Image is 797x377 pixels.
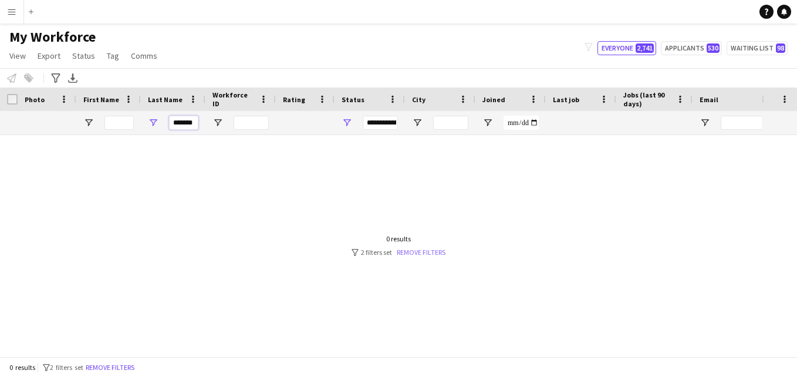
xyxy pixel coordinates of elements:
input: Column with Header Selection [7,94,18,105]
button: Applicants530 [661,41,722,55]
a: Tag [102,48,124,63]
app-action-btn: Export XLSX [66,71,80,85]
span: First Name [83,95,119,104]
a: Remove filters [397,248,445,257]
span: Workforce ID [212,90,255,108]
a: Export [33,48,65,63]
button: Remove filters [83,361,137,374]
span: Email [700,95,718,104]
span: City [412,95,425,104]
span: My Workforce [9,28,96,46]
div: 2 filters set [352,248,445,257]
span: 98 [776,43,785,53]
span: Tag [107,51,119,61]
button: Open Filter Menu [342,117,352,128]
button: Open Filter Menu [700,117,710,128]
button: Open Filter Menu [148,117,158,128]
span: 2,741 [636,43,654,53]
span: Comms [131,51,157,61]
button: Open Filter Menu [412,117,423,128]
input: Workforce ID Filter Input [234,116,269,130]
span: Last job [553,95,579,104]
button: Open Filter Menu [212,117,223,128]
button: Open Filter Menu [482,117,493,128]
span: Photo [25,95,45,104]
span: Joined [482,95,505,104]
span: Last Name [148,95,183,104]
span: Jobs (last 90 days) [623,90,671,108]
span: Export [38,51,60,61]
button: Open Filter Menu [83,117,94,128]
span: 2 filters set [50,363,83,372]
div: 0 results [352,234,445,243]
input: First Name Filter Input [104,116,134,130]
span: Rating [283,95,305,104]
span: Status [72,51,95,61]
input: Last Name Filter Input [169,116,198,130]
input: Joined Filter Input [504,116,539,130]
input: City Filter Input [433,116,468,130]
app-action-btn: Advanced filters [49,71,63,85]
span: Status [342,95,364,104]
a: View [5,48,31,63]
a: Comms [126,48,162,63]
button: Everyone2,741 [597,41,656,55]
a: Status [67,48,100,63]
span: 530 [707,43,720,53]
button: Waiting list98 [727,41,788,55]
span: View [9,51,26,61]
